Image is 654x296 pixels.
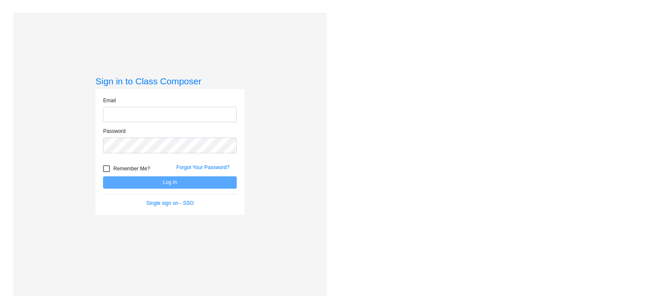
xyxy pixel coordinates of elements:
[103,97,116,104] label: Email
[103,176,237,189] button: Log In
[103,127,126,135] label: Password
[95,76,244,86] h3: Sign in to Class Composer
[113,164,150,174] span: Remember Me?
[146,200,194,206] a: Single sign on - SSO
[176,164,229,170] a: Forgot Your Password?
